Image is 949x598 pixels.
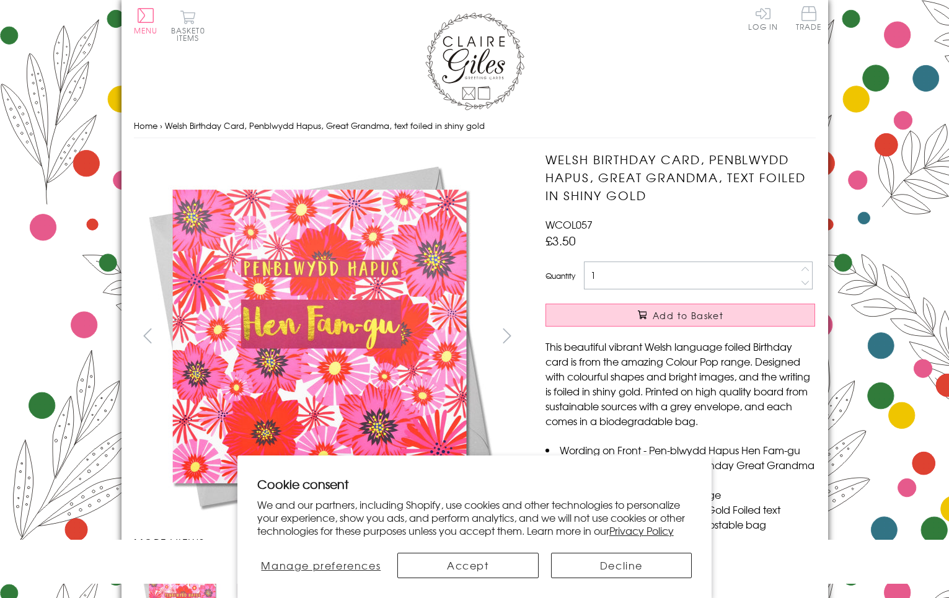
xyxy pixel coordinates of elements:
button: Menu [134,8,158,34]
button: next [493,322,521,350]
nav: breadcrumbs [134,113,816,139]
p: This beautiful vibrant Welsh language foiled Birthday card is from the amazing Colour Pop range. ... [545,339,815,428]
a: Home [134,120,157,131]
a: Privacy Policy [609,523,674,538]
img: Claire Giles Greetings Cards [425,12,524,110]
span: Manage preferences [261,558,381,573]
img: Welsh Birthday Card, Penblwydd Hapus, Great Grandma, text foiled in shiny gold [521,151,893,522]
button: Basket0 items [171,10,205,42]
span: £3.50 [545,232,576,249]
button: Accept [397,553,539,578]
span: Add to Basket [653,309,723,322]
img: Welsh Birthday Card, Penblwydd Hapus, Great Grandma, text foiled in shiny gold [133,151,505,522]
button: Add to Basket [545,304,815,327]
span: Welsh Birthday Card, Penblwydd Hapus, Great Grandma, text foiled in shiny gold [165,120,485,131]
a: Trade [796,6,822,33]
label: Quantity [545,270,575,281]
h3: More views [134,535,521,550]
p: We and our partners, including Shopify, use cookies and other technologies to personalize your ex... [257,498,692,537]
span: 0 items [177,25,205,43]
li: Wording on Front - Pen-blwydd Hapus Hen Fam-gu [545,442,815,457]
span: Trade [796,6,822,30]
h1: Welsh Birthday Card, Penblwydd Hapus, Great Grandma, text foiled in shiny gold [545,151,815,204]
button: Decline [551,553,692,578]
span: › [160,120,162,131]
span: Menu [134,25,158,36]
span: WCOL057 [545,217,593,232]
h2: Cookie consent [257,475,692,493]
button: Manage preferences [257,553,385,578]
a: Log In [748,6,778,30]
button: prev [134,322,162,350]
